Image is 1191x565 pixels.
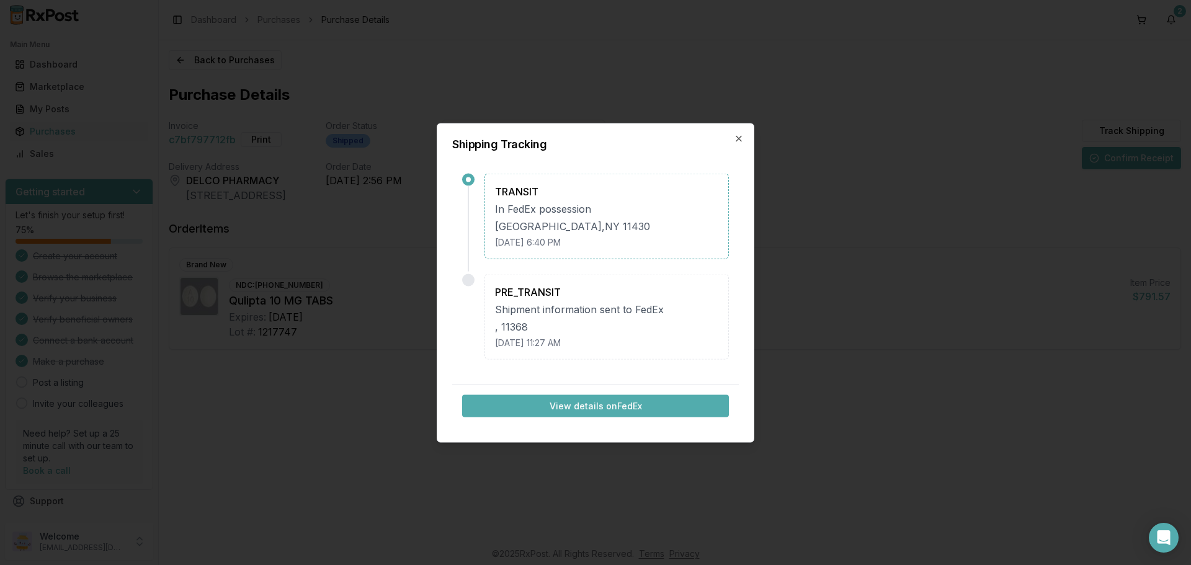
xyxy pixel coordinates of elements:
[495,201,718,216] div: In FedEx possession
[495,236,718,248] div: [DATE] 6:40 PM
[495,284,718,299] div: PRE_TRANSIT
[495,336,718,349] div: [DATE] 11:27 AM
[495,184,718,198] div: TRANSIT
[452,138,739,149] h2: Shipping Tracking
[462,394,729,417] button: View details onFedEx
[495,301,718,316] div: Shipment information sent to FedEx
[495,218,718,233] div: [GEOGRAPHIC_DATA] , NY 11430
[495,319,718,334] div: , 11368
